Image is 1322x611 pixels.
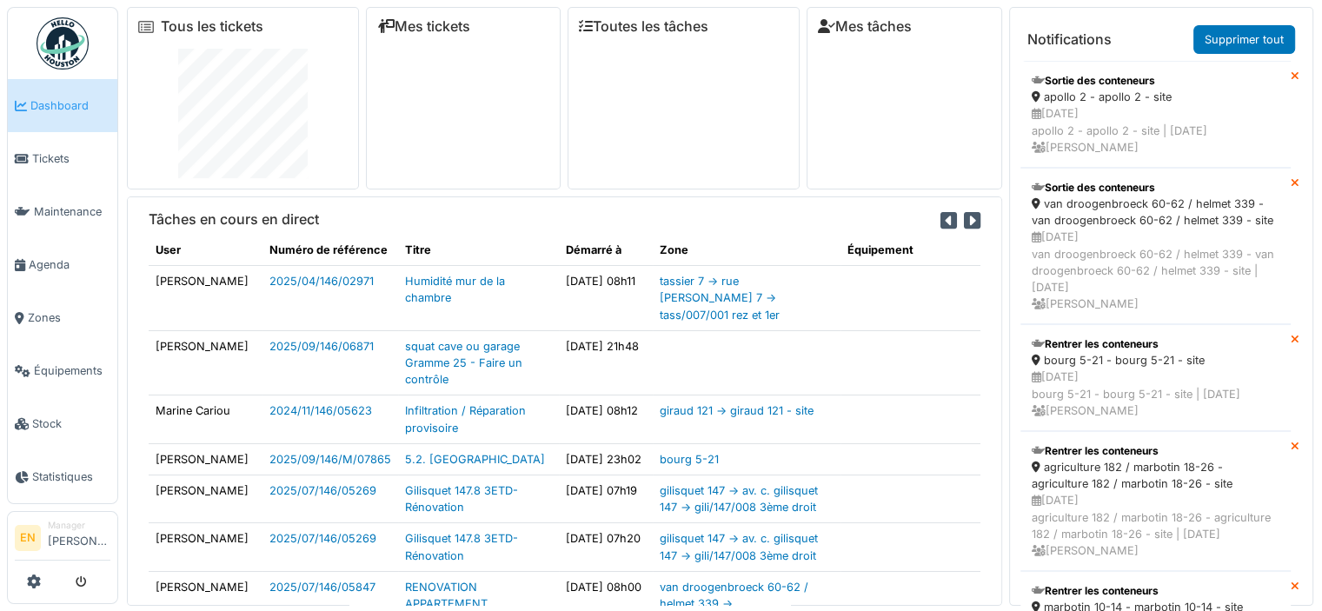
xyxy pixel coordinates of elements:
[8,344,117,397] a: Équipements
[1020,168,1291,324] a: Sortie des conteneurs van droogenbroeck 60-62 / helmet 339 - van droogenbroeck 60-62 / helmet 339...
[1027,31,1112,48] h6: Notifications
[660,532,818,561] a: gilisquet 147 -> av. c. gilisquet 147 -> gili/147/008 3ème droit
[269,581,375,594] a: 2025/07/146/05847
[405,453,545,466] a: 5.2. [GEOGRAPHIC_DATA]
[660,404,814,417] a: giraud 121 -> giraud 121 - site
[15,525,41,551] li: EN
[269,484,376,497] a: 2025/07/146/05269
[269,532,376,545] a: 2025/07/146/05269
[653,235,840,266] th: Zone
[398,235,559,266] th: Titre
[8,291,117,344] a: Zones
[660,484,818,514] a: gilisquet 147 -> av. c. gilisquet 147 -> gili/147/008 3ème droit
[34,203,110,220] span: Maintenance
[579,18,708,35] a: Toutes les tâches
[1032,583,1279,599] div: Rentrer les conteneurs
[1032,229,1279,312] div: [DATE] van droogenbroeck 60-62 / helmet 339 - van droogenbroeck 60-62 / helmet 339 - site | [DATE...
[1032,443,1279,459] div: Rentrer les conteneurs
[559,443,653,475] td: [DATE] 23h02
[30,97,110,114] span: Dashboard
[405,275,505,304] a: Humidité mur de la chambre
[660,275,780,321] a: tassier 7 -> rue [PERSON_NAME] 7 -> tass/007/001 rez et 1er
[1032,196,1279,229] div: van droogenbroeck 60-62 / helmet 339 - van droogenbroeck 60-62 / helmet 339 - site
[559,330,653,395] td: [DATE] 21h48
[1032,336,1279,352] div: Rentrer les conteneurs
[149,211,319,228] h6: Tâches en cours en direct
[29,256,110,273] span: Agenda
[28,309,110,326] span: Zones
[1032,459,1279,492] div: agriculture 182 / marbotin 18-26 - agriculture 182 / marbotin 18-26 - site
[32,468,110,485] span: Statistiques
[1032,73,1279,89] div: Sortie des conteneurs
[32,415,110,432] span: Stock
[405,340,522,386] a: squat cave ou garage Gramme 25 - Faire un contrôle
[8,450,117,503] a: Statistiques
[149,443,262,475] td: [PERSON_NAME]
[1193,25,1295,54] a: Supprimer tout
[269,340,374,353] a: 2025/09/146/06871
[8,397,117,450] a: Stock
[1020,431,1291,571] a: Rentrer les conteneurs agriculture 182 / marbotin 18-26 - agriculture 182 / marbotin 18-26 - site...
[1032,369,1279,419] div: [DATE] bourg 5-21 - bourg 5-21 - site | [DATE] [PERSON_NAME]
[1020,61,1291,168] a: Sortie des conteneurs apollo 2 - apollo 2 - site [DATE]apollo 2 - apollo 2 - site | [DATE] [PERSO...
[405,404,526,434] a: Infiltration / Réparation provisoire
[559,475,653,522] td: [DATE] 07h19
[8,132,117,185] a: Tickets
[48,519,110,532] div: Manager
[269,453,391,466] a: 2025/09/146/M/07865
[269,275,374,288] a: 2025/04/146/02971
[1032,492,1279,559] div: [DATE] agriculture 182 / marbotin 18-26 - agriculture 182 / marbotin 18-26 - site | [DATE] [PERSO...
[32,150,110,167] span: Tickets
[559,235,653,266] th: Démarré à
[149,266,262,331] td: [PERSON_NAME]
[1032,352,1279,369] div: bourg 5-21 - bourg 5-21 - site
[405,581,488,610] a: RENOVATION APPARTEMENT
[149,475,262,522] td: [PERSON_NAME]
[559,266,653,331] td: [DATE] 08h11
[37,17,89,70] img: Badge_color-CXgf-gQk.svg
[8,238,117,291] a: Agenda
[262,235,398,266] th: Numéro de référence
[818,18,912,35] a: Mes tâches
[15,519,110,561] a: EN Manager[PERSON_NAME]
[8,185,117,238] a: Maintenance
[156,243,181,256] span: translation missing: fr.shared.user
[405,484,518,514] a: Gilisquet 147.8 3ETD-Rénovation
[1032,89,1279,105] div: apollo 2 - apollo 2 - site
[34,362,110,379] span: Équipements
[377,18,470,35] a: Mes tickets
[559,395,653,443] td: [DATE] 08h12
[149,395,262,443] td: Marine Cariou
[8,79,117,132] a: Dashboard
[1020,324,1291,431] a: Rentrer les conteneurs bourg 5-21 - bourg 5-21 - site [DATE]bourg 5-21 - bourg 5-21 - site | [DAT...
[48,519,110,556] li: [PERSON_NAME]
[840,235,980,266] th: Équipement
[149,523,262,571] td: [PERSON_NAME]
[1032,180,1279,196] div: Sortie des conteneurs
[405,532,518,561] a: Gilisquet 147.8 3ETD-Rénovation
[161,18,263,35] a: Tous les tickets
[149,330,262,395] td: [PERSON_NAME]
[559,523,653,571] td: [DATE] 07h20
[1032,105,1279,156] div: [DATE] apollo 2 - apollo 2 - site | [DATE] [PERSON_NAME]
[660,453,719,466] a: bourg 5-21
[269,404,372,417] a: 2024/11/146/05623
